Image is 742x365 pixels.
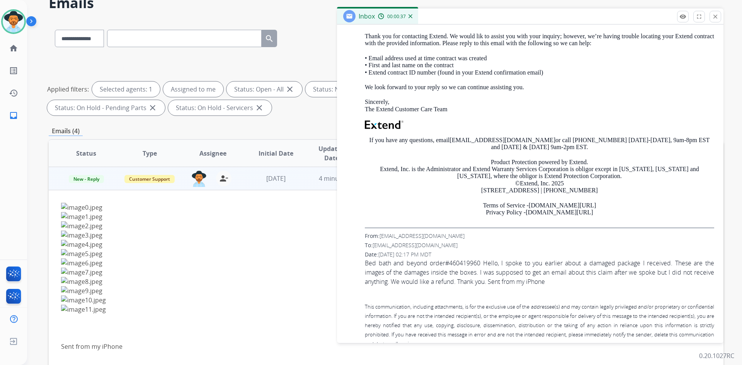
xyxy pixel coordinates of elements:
[61,231,585,240] img: image3.jpeg
[61,342,585,351] div: Sent from my iPhone
[163,81,223,97] div: Assigned to me
[365,55,714,76] p: • Email address used at time contract was created • First and last name on the contract • Extend ...
[124,175,175,183] span: Customer Support
[9,66,18,75] mat-icon: list_alt
[265,34,274,43] mat-icon: search
[387,14,406,20] span: 00:00:37
[529,202,596,209] a: [DOMAIN_NAME][URL]
[526,209,593,216] a: [DOMAIN_NAME][URL]
[61,268,585,277] img: image7.jpeg
[365,241,714,249] div: To:
[365,137,714,151] p: If you have any questions, email or call [PHONE_NUMBER] [DATE]-[DATE], 9am-8pm EST and [DATE] & [...
[61,240,585,249] img: image4.jpeg
[359,12,375,20] span: Inbox
[699,351,734,360] p: 0.20.1027RC
[226,81,302,97] div: Status: Open - All
[314,144,349,163] span: Updated Date
[143,149,157,158] span: Type
[61,212,585,221] img: image1.jpeg
[3,11,24,32] img: avatar
[365,98,714,113] p: Sincerely, The Extend Customer Care Team
[61,286,585,295] img: image9.jpeg
[380,232,465,239] a: [EMAIL_ADDRESS][DOMAIN_NAME]
[49,126,83,136] p: Emails (4)
[219,174,228,183] mat-icon: person_remove
[199,149,226,158] span: Assignee
[712,13,719,20] mat-icon: close
[373,241,458,249] a: [EMAIL_ADDRESS][DOMAIN_NAME]
[61,249,585,258] img: image5.jpeg
[168,100,272,115] div: Status: On Hold - Servicers
[285,85,294,94] mat-icon: close
[9,44,18,53] mat-icon: home
[191,171,207,187] img: agent-avatar
[365,84,714,91] p: We look forward to your reply so we can continue assisting you.
[69,175,104,183] span: New - Reply
[259,149,293,158] span: Initial Date
[365,232,714,240] div: From:
[61,221,585,231] img: image2.jpeg
[9,88,18,98] mat-icon: history
[305,81,387,97] div: Status: New - Initial
[450,137,556,143] a: [EMAIL_ADDRESS][DOMAIN_NAME]
[76,149,96,158] span: Status
[61,203,585,212] img: image0.jpeg
[148,103,157,112] mat-icon: close
[61,295,585,305] img: image10.jpeg
[47,85,89,94] p: Applied filters:
[319,174,360,183] span: 4 minutes ago
[365,303,714,347] font: This communication, including attachments, is for the exclusive use of the addressee(s) and may c...
[92,81,160,97] div: Selected agents: 1
[255,103,264,112] mat-icon: close
[378,251,431,258] span: [DATE] 02:17 PM MDT
[61,277,585,286] img: image8.jpeg
[365,259,714,286] span: Bed bath and beyond order#460419960 Hello, I spoke to you earlier about a damaged package I recei...
[365,33,714,47] p: Thank you for contacting Extend. We would lik to assist you with your inquiry; however, we’re hav...
[365,121,403,129] img: Extend Logo
[365,251,714,258] div: Date:
[47,100,165,115] div: Status: On Hold - Pending Parts
[61,305,585,314] img: image11.jpeg
[266,174,286,183] span: [DATE]
[9,111,18,120] mat-icon: inbox
[696,13,703,20] mat-icon: fullscreen
[679,13,686,20] mat-icon: remove_red_eye
[365,202,714,216] p: Terms of Service - Privacy Policy -
[365,159,714,194] p: Product Protection powered by Extend. Extend, Inc. is the Administrator and Extend Warranty Servi...
[61,258,585,268] img: image6.jpeg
